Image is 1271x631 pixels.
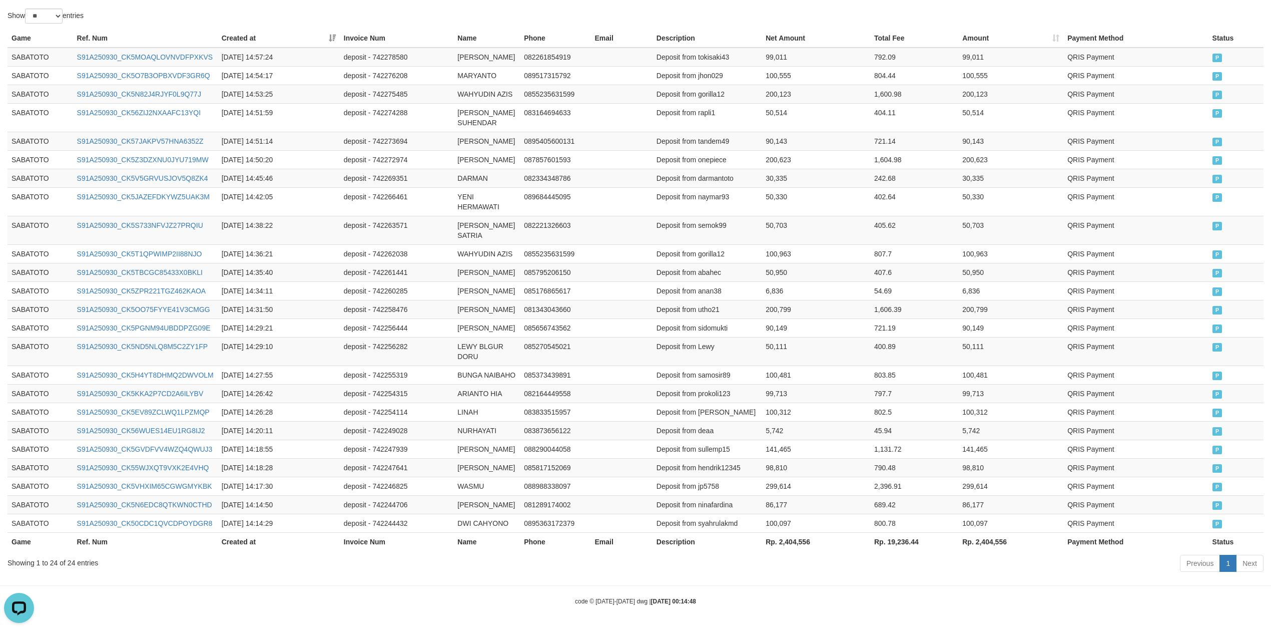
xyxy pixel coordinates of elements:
[958,216,1063,244] td: 50,703
[1063,29,1208,48] th: Payment Method
[653,216,762,244] td: Deposit from semok99
[453,66,520,85] td: MARYANTO
[77,519,213,527] a: S91A250930_CK50CDC1QVCDPOYDGR8
[520,300,590,319] td: 081343043660
[958,421,1063,440] td: 5,742
[1063,384,1208,403] td: QRIS Payment
[1212,390,1222,399] span: PAID
[453,103,520,132] td: [PERSON_NAME] SUHENDAR
[762,169,870,187] td: 30,335
[520,169,590,187] td: 082334348786
[653,169,762,187] td: Deposit from darmantoto
[453,29,520,48] th: Name
[77,324,211,332] a: S91A250930_CK5PGNM94UBDDPZG09E
[870,29,958,48] th: Total Fee
[73,29,218,48] th: Ref. Num
[8,495,73,514] td: SABATOTO
[8,169,73,187] td: SABATOTO
[340,85,453,103] td: deposit - 742275485
[762,421,870,440] td: 5,742
[958,263,1063,281] td: 50,950
[77,250,202,258] a: S91A250930_CK5T1QPWIMP2II88NJO
[1063,66,1208,85] td: QRIS Payment
[1212,72,1222,81] span: PAID
[218,421,340,440] td: [DATE] 14:20:11
[218,169,340,187] td: [DATE] 14:45:46
[8,103,73,132] td: SABATOTO
[8,366,73,384] td: SABATOTO
[8,244,73,263] td: SABATOTO
[340,187,453,216] td: deposit - 742266461
[218,319,340,337] td: [DATE] 14:29:21
[520,319,590,337] td: 085656743562
[453,187,520,216] td: YENI HERMAWATI
[218,477,340,495] td: [DATE] 14:17:30
[870,263,958,281] td: 407.6
[762,244,870,263] td: 100,963
[870,495,958,514] td: 689.42
[218,495,340,514] td: [DATE] 14:14:50
[762,403,870,421] td: 100,312
[520,366,590,384] td: 085373439891
[1212,343,1222,352] span: PAID
[870,384,958,403] td: 797.7
[218,66,340,85] td: [DATE] 14:54:17
[218,85,340,103] td: [DATE] 14:53:25
[77,427,205,435] a: S91A250930_CK56WUES14EU1RG8IJ2
[77,408,210,416] a: S91A250930_CK5EV89ZCLWQ1LPZMQP
[762,495,870,514] td: 86,177
[1063,216,1208,244] td: QRIS Payment
[453,263,520,281] td: [PERSON_NAME]
[958,366,1063,384] td: 100,481
[340,366,453,384] td: deposit - 742255319
[1212,138,1222,146] span: PAID
[8,66,73,85] td: SABATOTO
[1212,287,1222,296] span: PAID
[520,66,590,85] td: 089517315792
[453,495,520,514] td: [PERSON_NAME]
[1212,91,1222,99] span: PAID
[340,384,453,403] td: deposit - 742254315
[653,48,762,67] td: Deposit from tokisaki43
[340,244,453,263] td: deposit - 742262038
[870,300,958,319] td: 1,606.39
[8,85,73,103] td: SABATOTO
[958,103,1063,132] td: 50,514
[520,421,590,440] td: 083873656122
[958,495,1063,514] td: 86,177
[4,4,34,34] button: Open LiveChat chat widget
[653,85,762,103] td: Deposit from gorilla12
[77,287,206,295] a: S91A250930_CK5ZPR221TGZ462KAOA
[1212,409,1222,417] span: PAID
[762,458,870,477] td: 98,810
[653,187,762,216] td: Deposit from naymar93
[8,48,73,67] td: SABATOTO
[340,440,453,458] td: deposit - 742247939
[77,343,208,351] a: S91A250930_CK5ND5NLQ8M5C2ZY1FP
[218,132,340,150] td: [DATE] 14:51:14
[8,477,73,495] td: SABATOTO
[340,337,453,366] td: deposit - 742256282
[653,66,762,85] td: Deposit from jhon029
[1063,85,1208,103] td: QRIS Payment
[520,85,590,103] td: 0855235631599
[8,458,73,477] td: SABATOTO
[340,66,453,85] td: deposit - 742276208
[453,244,520,263] td: WAHYUDIN AZIS
[958,66,1063,85] td: 100,555
[958,169,1063,187] td: 30,335
[653,403,762,421] td: Deposit from [PERSON_NAME]
[453,85,520,103] td: WAHYUDIN AZIS
[1212,269,1222,277] span: PAID
[762,366,870,384] td: 100,481
[520,216,590,244] td: 082221326603
[653,319,762,337] td: Deposit from sidomukti
[77,445,213,453] a: S91A250930_CK5GVDFVV4WZQ4QWUJ3
[218,216,340,244] td: [DATE] 14:38:22
[8,187,73,216] td: SABATOTO
[1063,103,1208,132] td: QRIS Payment
[520,244,590,263] td: 0855235631599
[653,300,762,319] td: Deposit from utho21
[870,403,958,421] td: 802.5
[453,458,520,477] td: [PERSON_NAME]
